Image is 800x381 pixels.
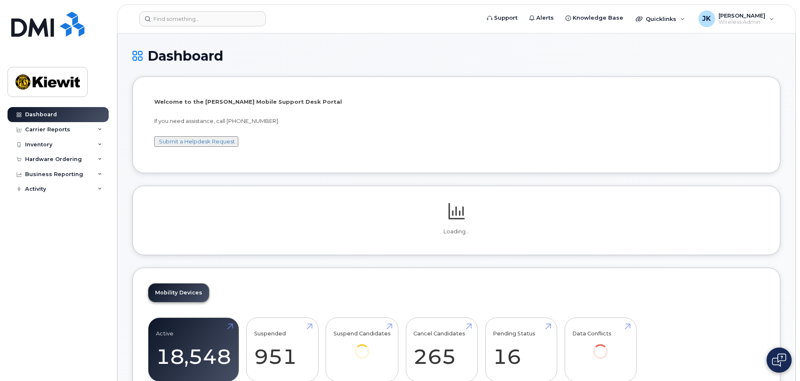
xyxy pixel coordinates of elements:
a: Suspend Candidates [334,322,391,370]
a: Mobility Devices [148,284,209,302]
p: Loading... [148,228,765,235]
button: Submit a Helpdesk Request [154,136,238,147]
a: Pending Status 16 [493,322,549,377]
p: Welcome to the [PERSON_NAME] Mobile Support Desk Portal [154,98,759,106]
a: Submit a Helpdesk Request [159,138,235,145]
a: Suspended 951 [254,322,311,377]
img: Open chat [772,353,786,367]
a: Data Conflicts [572,322,629,370]
h1: Dashboard [132,49,780,63]
a: Cancel Candidates 265 [413,322,470,377]
p: If you need assistance, call [PHONE_NUMBER] [154,117,759,125]
a: Active 18,548 [156,322,231,377]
